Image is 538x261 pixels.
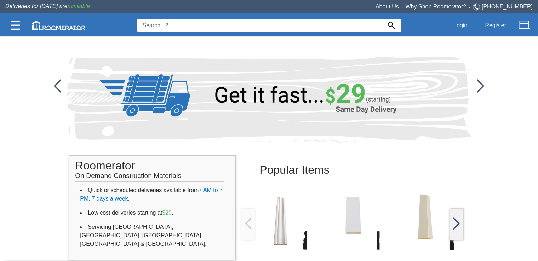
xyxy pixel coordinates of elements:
[250,190,311,252] img: /app/images/Buttons/favicon.jpg
[471,18,481,33] div: |
[322,190,384,252] img: /app/images/Buttons/favicon.jpg
[482,4,533,10] a: [PHONE_NUMBER]
[80,220,225,251] li: Servicing [GEOGRAPHIC_DATA], [GEOGRAPHIC_DATA], [GEOGRAPHIC_DATA], [GEOGRAPHIC_DATA] & [GEOGRAPHI...
[68,3,90,9] span: available
[75,156,224,182] h1: Roomerator
[54,79,61,93] img: /app/images/Buttons/favicon.jpg
[32,21,85,30] img: roomerator-logo.svg
[388,22,395,29] img: Search_Icon.svg
[399,6,406,9] span: •
[245,217,251,230] img: /app/images/Buttons/favicon.jpg
[5,3,90,9] span: Deliveries for [DATE] are
[11,21,20,30] img: Categories.svg
[466,6,473,9] span: •
[519,20,530,31] img: Cart.svg
[162,210,172,216] span: $29
[473,2,482,11] img: Telephone.svg
[137,19,382,32] input: Search...?
[259,158,445,182] h2: Popular Items
[376,4,399,10] a: About Us
[477,79,484,93] img: /app/images/Buttons/favicon.jpg
[80,187,223,202] span: 7 AM to 7 PM, 7 days a week.
[450,18,471,33] button: Login
[406,4,467,10] a: Why Shop Roomerator?
[481,18,510,33] button: Register
[75,168,181,179] span: On Demand Construction Materials
[80,183,225,206] li: Quick or scheduled deliveries available from
[80,206,225,220] li: Low cost deliveries starting at .
[453,217,460,230] img: /app/images/Buttons/favicon.jpg
[395,190,457,252] img: /app/images/Buttons/favicon.jpg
